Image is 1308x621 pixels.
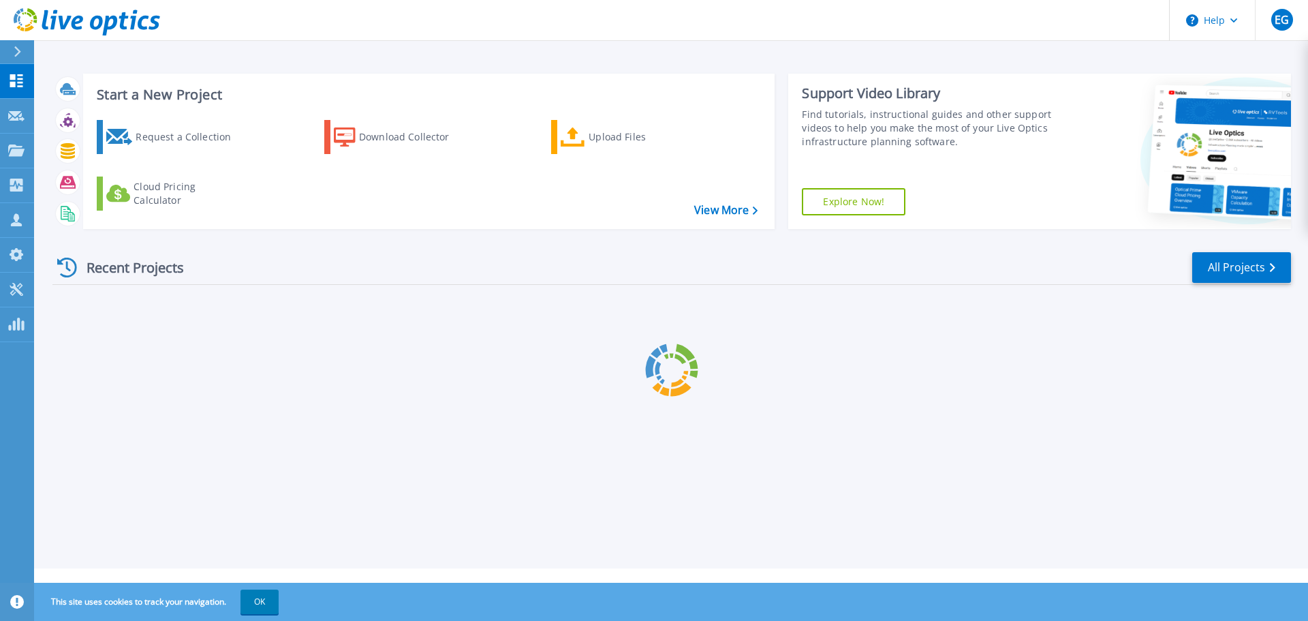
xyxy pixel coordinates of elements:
[134,180,243,207] div: Cloud Pricing Calculator
[802,108,1058,149] div: Find tutorials, instructional guides and other support videos to help you make the most of your L...
[694,204,758,217] a: View More
[802,85,1058,102] div: Support Video Library
[97,120,249,154] a: Request a Collection
[97,87,758,102] h3: Start a New Project
[1275,14,1289,25] span: EG
[551,120,703,154] a: Upload Files
[37,590,279,614] span: This site uses cookies to track your navigation.
[359,123,468,151] div: Download Collector
[589,123,698,151] div: Upload Files
[802,188,905,215] a: Explore Now!
[136,123,245,151] div: Request a Collection
[52,251,202,284] div: Recent Projects
[97,177,249,211] a: Cloud Pricing Calculator
[1192,252,1291,283] a: All Projects
[324,120,476,154] a: Download Collector
[240,590,279,614] button: OK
